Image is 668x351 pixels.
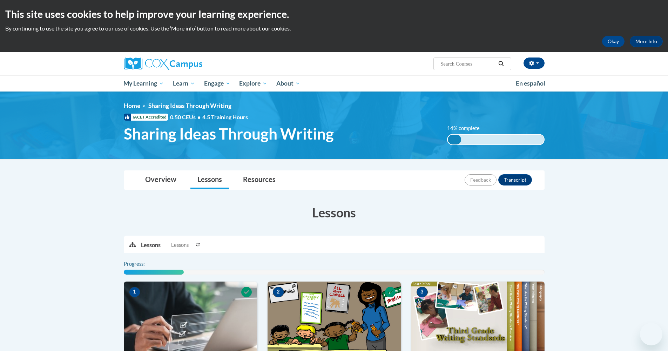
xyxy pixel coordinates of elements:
a: Engage [200,75,235,92]
a: Cox Campus [124,58,257,70]
p: By continuing to use the site you agree to our use of cookies. Use the ‘More info’ button to read... [5,25,663,32]
h3: Lessons [124,204,545,221]
button: Search [496,60,506,68]
span: 0.50 CEUs [170,113,202,121]
span: 1 [129,287,140,297]
a: Learn [168,75,200,92]
a: Explore [235,75,272,92]
span: 4.5 Training Hours [202,114,248,120]
span: My Learning [123,79,164,88]
span: 2 [273,287,284,297]
a: Resources [236,171,283,189]
a: Lessons [190,171,229,189]
button: Okay [602,36,625,47]
span: En español [516,80,545,87]
img: Cox Campus [124,58,202,70]
label: 14% complete [447,124,487,132]
label: Progress: [124,260,164,268]
span: IACET Accredited [124,114,168,121]
span: • [197,114,201,120]
a: My Learning [119,75,169,92]
p: Lessons [141,241,161,249]
a: Home [124,102,140,109]
div: 14% complete [448,135,461,144]
span: Explore [239,79,267,88]
button: Feedback [465,174,497,185]
span: Sharing Ideas Through Writing [124,124,334,143]
button: Transcript [498,174,532,185]
span: About [276,79,300,88]
button: Account Settings [524,58,545,69]
a: More Info [630,36,663,47]
span: Learn [173,79,195,88]
span: Lessons [171,241,189,249]
input: Search Courses [440,60,496,68]
a: En español [511,76,550,91]
a: About [272,75,305,92]
span: 3 [417,287,428,297]
iframe: Button to launch messaging window [640,323,662,345]
a: Overview [138,171,183,189]
span: Sharing Ideas Through Writing [148,102,231,109]
span: Engage [204,79,230,88]
h2: This site uses cookies to help improve your learning experience. [5,7,663,21]
div: Main menu [113,75,555,92]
